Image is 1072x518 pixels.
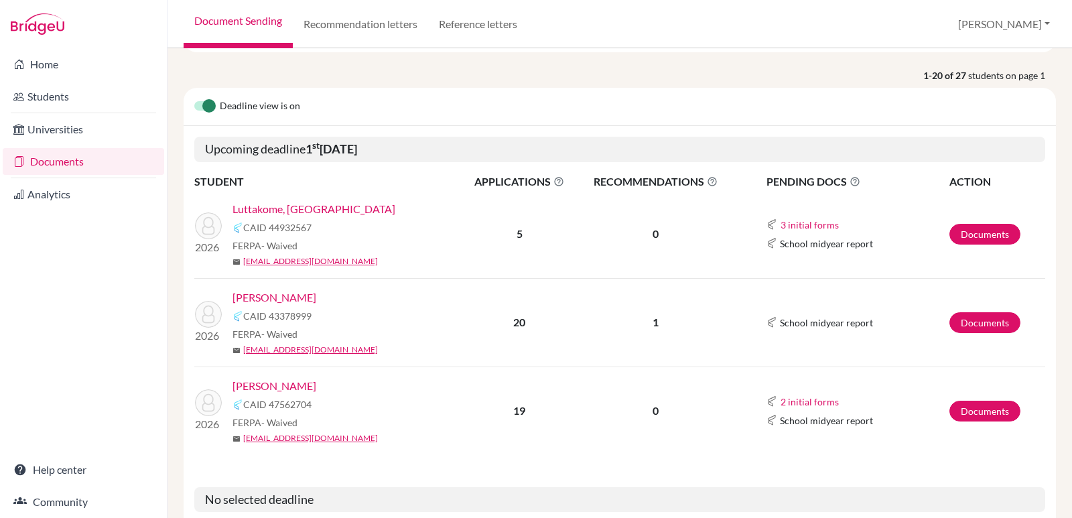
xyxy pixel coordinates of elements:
[952,11,1056,37] button: [PERSON_NAME]
[578,226,734,242] p: 0
[232,289,316,306] a: [PERSON_NAME]
[195,416,222,432] p: 2026
[949,401,1020,422] a: Documents
[949,173,1045,190] th: ACTION
[194,137,1045,162] h5: Upcoming deadline
[513,404,525,417] b: 19
[232,399,243,410] img: Common App logo
[261,240,297,251] span: - Waived
[766,317,777,328] img: Common App logo
[766,219,777,230] img: Common App logo
[578,174,734,190] span: RECOMMENDATIONS
[766,396,777,407] img: Common App logo
[3,489,164,515] a: Community
[306,141,357,156] b: 1 [DATE]
[243,220,312,235] span: CAID 44932567
[949,224,1020,245] a: Documents
[3,456,164,483] a: Help center
[195,389,222,416] img: Teira, Melody
[195,239,222,255] p: 2026
[968,68,1056,82] span: students on page 1
[11,13,64,35] img: Bridge-U
[195,328,222,344] p: 2026
[578,403,734,419] p: 0
[517,227,523,240] b: 5
[194,173,462,190] th: STUDENT
[232,239,297,253] span: FERPA
[232,346,241,354] span: mail
[3,116,164,143] a: Universities
[780,237,873,251] span: School midyear report
[232,415,297,430] span: FERPA
[3,51,164,78] a: Home
[780,316,873,330] span: School midyear report
[243,432,378,444] a: [EMAIL_ADDRESS][DOMAIN_NAME]
[3,181,164,208] a: Analytics
[195,301,222,328] img: Magezi, Christabel
[243,344,378,356] a: [EMAIL_ADDRESS][DOMAIN_NAME]
[232,378,316,394] a: [PERSON_NAME]
[780,217,840,233] button: 3 initial forms
[220,99,300,115] span: Deadline view is on
[261,328,297,340] span: - Waived
[232,222,243,233] img: Common App logo
[232,327,297,341] span: FERPA
[243,397,312,411] span: CAID 47562704
[923,68,968,82] strong: 1-20 of 27
[243,255,378,267] a: [EMAIL_ADDRESS][DOMAIN_NAME]
[513,316,525,328] b: 20
[766,174,948,190] span: PENDING DOCS
[194,487,1045,513] h5: No selected deadline
[195,212,222,239] img: Luttakome, Jordan
[949,312,1020,333] a: Documents
[3,83,164,110] a: Students
[766,415,777,426] img: Common App logo
[232,201,395,217] a: Luttakome, [GEOGRAPHIC_DATA]
[232,258,241,266] span: mail
[578,314,734,330] p: 1
[261,417,297,428] span: - Waived
[232,311,243,322] img: Common App logo
[766,238,777,249] img: Common App logo
[232,435,241,443] span: mail
[780,413,873,428] span: School midyear report
[780,394,840,409] button: 2 initial forms
[243,309,312,323] span: CAID 43378999
[3,148,164,175] a: Documents
[463,174,576,190] span: APPLICATIONS
[312,140,320,151] sup: st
